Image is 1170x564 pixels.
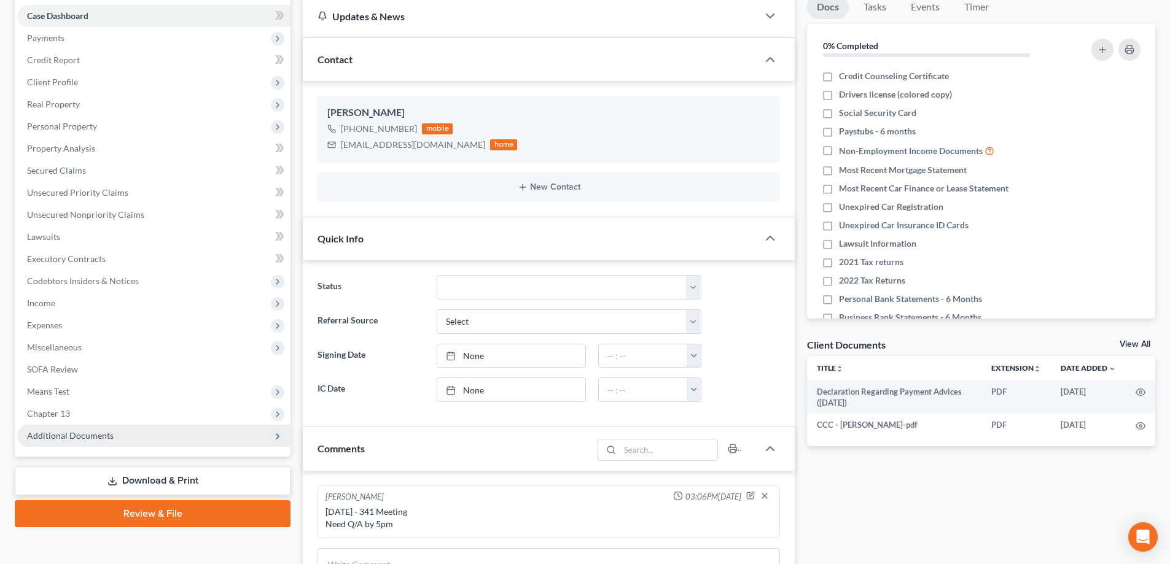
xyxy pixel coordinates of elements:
[1061,363,1116,373] a: Date Added expand_more
[17,204,291,226] a: Unsecured Nonpriority Claims
[311,344,430,368] label: Signing Date
[422,123,453,134] div: mobile
[839,182,1008,195] span: Most Recent Car Finance or Lease Statement
[807,381,981,414] td: Declaration Regarding Payment Advices ([DATE])
[685,491,741,503] span: 03:06PM[DATE]
[27,165,86,176] span: Secured Claims
[599,378,687,401] input: -- : --
[27,430,114,441] span: Additional Documents
[1034,365,1041,373] i: unfold_more
[839,125,916,137] span: Paystubs - 6 months
[318,53,353,65] span: Contact
[839,145,983,157] span: Non-Employment Income Documents
[27,209,144,220] span: Unsecured Nonpriority Claims
[341,123,417,135] div: [PHONE_NUMBER]
[27,10,88,21] span: Case Dashboard
[27,320,62,330] span: Expenses
[27,253,106,264] span: Executory Contracts
[27,408,70,419] span: Chapter 13
[817,363,843,373] a: Titleunfold_more
[27,33,64,43] span: Payments
[27,386,69,396] span: Means Test
[839,201,943,213] span: Unexpired Car Registration
[27,55,80,65] span: Credit Report
[326,506,772,530] div: [DATE] - 341 Meeting Need Q/A by 5pm
[836,365,843,373] i: unfold_more
[839,256,903,268] span: 2021 Tax returns
[839,70,949,82] span: Credit Counseling Certificate
[311,275,430,299] label: Status
[17,248,291,270] a: Executory Contracts
[839,311,981,323] span: Business Bank Statements - 6 Months
[17,137,291,160] a: Property Analysis
[17,358,291,381] a: SOFA Review
[839,88,952,101] span: Drivers license (colored copy)
[1051,414,1126,436] td: [DATE]
[17,5,291,27] a: Case Dashboard
[620,439,718,460] input: Search...
[318,442,365,454] span: Comments
[991,363,1041,373] a: Extensionunfold_more
[326,491,384,503] div: [PERSON_NAME]
[981,381,1051,414] td: PDF
[15,500,291,527] a: Review & File
[17,160,291,182] a: Secured Claims
[1128,522,1158,552] div: Open Intercom Messenger
[490,139,517,150] div: home
[311,309,430,334] label: Referral Source
[437,378,585,401] a: None
[327,106,770,120] div: [PERSON_NAME]
[27,364,78,374] span: SOFA Review
[27,298,55,308] span: Income
[27,342,82,352] span: Miscellaneous
[599,344,687,368] input: -- : --
[981,414,1051,436] td: PDF
[318,10,743,23] div: Updates & News
[17,226,291,248] a: Lawsuits
[27,121,97,131] span: Personal Property
[839,164,967,176] span: Most Recent Mortgage Statement
[327,182,770,192] button: New Contact
[341,139,485,151] div: [EMAIL_ADDRESS][DOMAIN_NAME]
[1051,381,1126,414] td: [DATE]
[15,466,291,495] a: Download & Print
[807,414,981,436] td: CCC - [PERSON_NAME]-pdf
[839,219,969,231] span: Unexpired Car Insurance ID Cards
[839,293,982,305] span: Personal Bank Statements - 6 Months
[27,99,80,109] span: Real Property
[27,231,60,242] span: Lawsuits
[839,238,916,250] span: Lawsuit Information
[839,107,916,119] span: Social Security Card
[318,233,364,244] span: Quick Info
[823,41,878,51] strong: 0% Completed
[27,77,78,87] span: Client Profile
[311,377,430,402] label: IC Date
[17,49,291,71] a: Credit Report
[27,187,128,198] span: Unsecured Priority Claims
[17,182,291,204] a: Unsecured Priority Claims
[839,274,905,287] span: 2022 Tax Returns
[437,344,585,368] a: None
[1109,365,1116,373] i: expand_more
[807,338,886,351] div: Client Documents
[27,143,95,153] span: Property Analysis
[27,276,139,286] span: Codebtors Insiders & Notices
[1120,340,1150,349] a: View All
